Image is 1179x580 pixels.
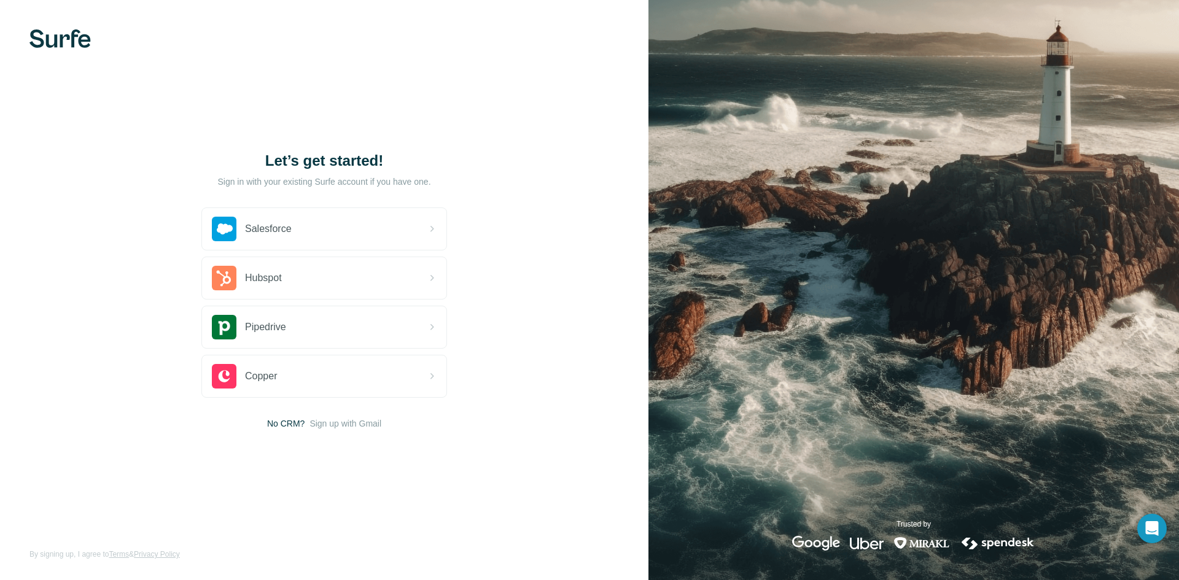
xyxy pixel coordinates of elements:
div: Open Intercom Messenger [1137,514,1167,543]
img: google's logo [792,536,840,551]
img: salesforce's logo [212,217,236,241]
img: Surfe's logo [29,29,91,48]
span: No CRM? [267,417,305,430]
img: hubspot's logo [212,266,236,290]
button: Sign up with Gmail [309,417,381,430]
a: Privacy Policy [134,550,180,559]
img: uber's logo [850,536,884,551]
img: pipedrive's logo [212,315,236,339]
img: spendesk's logo [960,536,1036,551]
span: Salesforce [245,222,292,236]
h1: Let’s get started! [201,151,447,171]
p: Trusted by [897,519,931,530]
span: Copper [245,369,277,384]
img: mirakl's logo [893,536,950,551]
span: Hubspot [245,271,282,285]
span: Pipedrive [245,320,286,334]
img: copper's logo [212,364,236,389]
p: Sign in with your existing Surfe account if you have one. [217,176,430,188]
a: Terms [109,550,129,559]
span: By signing up, I agree to & [29,549,180,560]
